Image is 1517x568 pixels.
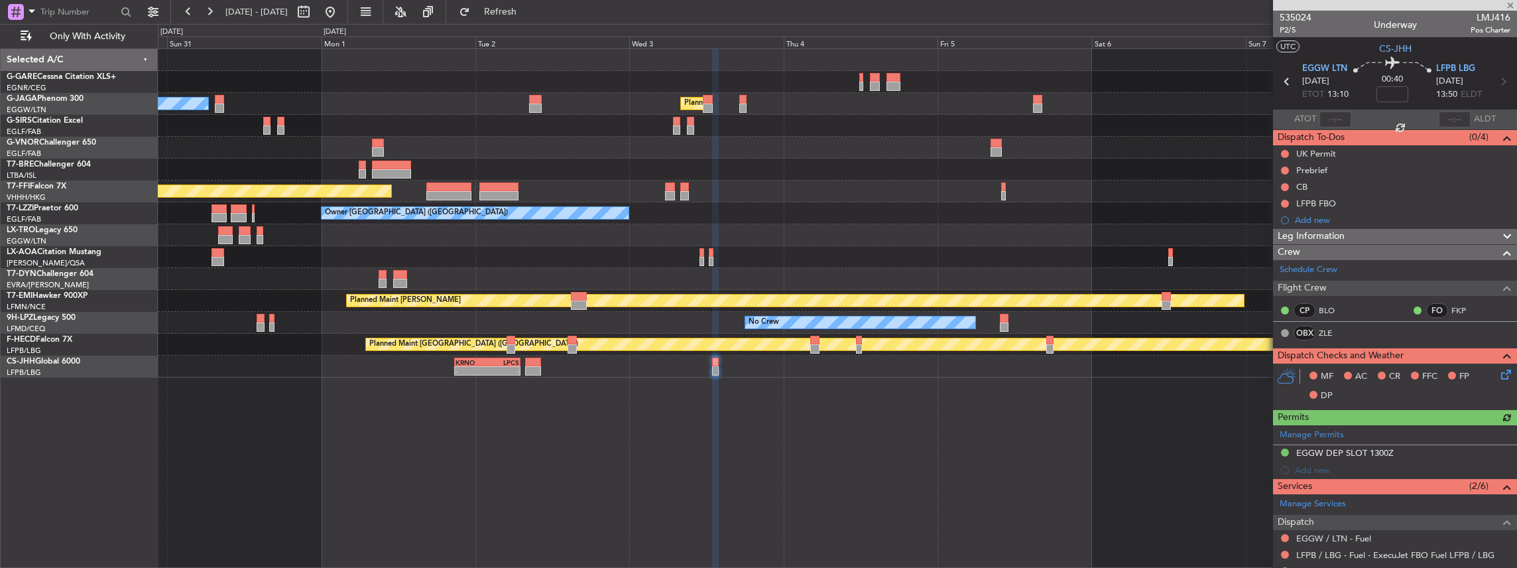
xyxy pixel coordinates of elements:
span: ATOT [1294,113,1316,126]
span: EGGW LTN [1302,62,1347,76]
span: G-JAGA [7,95,37,103]
span: 9H-LPZ [7,314,33,322]
a: G-VNORChallenger 650 [7,139,96,147]
a: EGLF/FAB [7,214,41,224]
a: Manage Services [1280,498,1346,511]
span: LX-AOA [7,248,37,256]
a: VHHH/HKG [7,192,46,202]
a: EGLF/FAB [7,127,41,137]
div: Thu 4 [784,36,938,48]
a: [PERSON_NAME]/QSA [7,258,85,268]
span: (2/6) [1469,479,1488,493]
button: UTC [1276,40,1300,52]
input: Trip Number [40,2,117,22]
span: AC [1355,370,1367,384]
span: T7-FFI [7,182,30,190]
div: Owner [GEOGRAPHIC_DATA] ([GEOGRAPHIC_DATA]) [325,203,508,223]
a: LTBA/ISL [7,171,36,180]
span: ALDT [1474,113,1496,126]
button: Refresh [453,1,532,23]
a: EGNR/CEG [7,83,46,93]
div: Sun 31 [167,36,321,48]
span: Only With Activity [34,32,140,41]
span: Leg Information [1278,229,1345,244]
a: EVRA/[PERSON_NAME] [7,280,89,290]
a: T7-EMIHawker 900XP [7,292,88,300]
a: BLO [1319,305,1349,317]
div: KRNO [455,358,487,366]
span: FP [1459,370,1469,384]
a: T7-FFIFalcon 7X [7,182,66,190]
div: OBX [1294,326,1315,340]
div: Prebrief [1296,165,1327,176]
div: Planned Maint [GEOGRAPHIC_DATA] ([GEOGRAPHIC_DATA]) [369,334,578,354]
div: LPCS [487,358,519,366]
a: LX-AOACitation Mustang [7,248,101,256]
div: Wed 3 [629,36,783,48]
span: LMJ416 [1471,11,1510,25]
span: [DATE] - [DATE] [225,6,288,18]
a: LX-TROLegacy 650 [7,226,78,234]
span: [DATE] [1302,75,1329,88]
a: CS-JHHGlobal 6000 [7,358,80,366]
span: T7-BRE [7,161,34,169]
span: Dispatch Checks and Weather [1278,348,1404,364]
div: Planned Maint [GEOGRAPHIC_DATA] ([GEOGRAPHIC_DATA]) [684,94,893,113]
a: LFMD/CEQ [7,324,45,334]
span: P2/5 [1280,25,1311,36]
span: ETOT [1302,88,1324,102]
div: - [455,367,487,375]
div: Underway [1374,18,1417,32]
span: 535024 [1280,11,1311,25]
a: 9H-LPZLegacy 500 [7,314,76,322]
span: Crew [1278,245,1300,260]
a: EGGW/LTN [7,236,46,246]
a: T7-LZZIPraetor 600 [7,204,78,212]
span: MF [1321,370,1333,384]
div: Fri 5 [938,36,1091,48]
span: CS-JHH [1379,42,1412,56]
a: LFMN/NCE [7,302,46,312]
span: T7-LZZI [7,204,34,212]
a: EGGW / LTN - Fuel [1296,533,1371,544]
span: G-GARE [7,73,37,81]
a: T7-BREChallenger 604 [7,161,91,169]
div: [DATE] [160,27,183,38]
span: Dispatch [1278,515,1314,530]
a: G-JAGAPhenom 300 [7,95,84,103]
a: EGGW/LTN [7,105,46,115]
a: G-SIRSCitation Excel [7,117,83,125]
span: Dispatch To-Dos [1278,130,1345,145]
a: Schedule Crew [1280,263,1337,277]
button: Only With Activity [15,26,144,47]
span: [DATE] [1436,75,1463,88]
div: Add new [1295,214,1510,226]
a: G-GARECessna Citation XLS+ [7,73,116,81]
span: LX-TRO [7,226,35,234]
span: T7-EMI [7,292,32,300]
a: LFPB/LBG [7,346,41,356]
span: 13:10 [1327,88,1349,102]
div: UK Permit [1296,148,1336,159]
a: ZLE [1319,327,1349,339]
span: CS-JHH [7,358,35,366]
div: CB [1296,181,1307,192]
div: Sun 7 [1246,36,1400,48]
div: - [487,367,519,375]
div: No Crew [749,313,779,332]
span: F-HECD [7,336,36,344]
div: FO [1426,303,1448,318]
a: T7-DYNChallenger 604 [7,270,93,278]
div: Mon 1 [322,36,475,48]
span: Refresh [473,7,528,17]
span: FFC [1422,370,1437,384]
a: LFPB / LBG - Fuel - ExecuJet FBO Fuel LFPB / LBG [1296,549,1494,561]
div: Sat 6 [1092,36,1246,48]
span: G-VNOR [7,139,39,147]
span: Pos Charter [1471,25,1510,36]
span: T7-DYN [7,270,36,278]
span: ELDT [1461,88,1482,102]
span: Services [1278,479,1312,494]
div: Planned Maint [PERSON_NAME] [350,291,461,311]
span: Flight Crew [1278,281,1327,296]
